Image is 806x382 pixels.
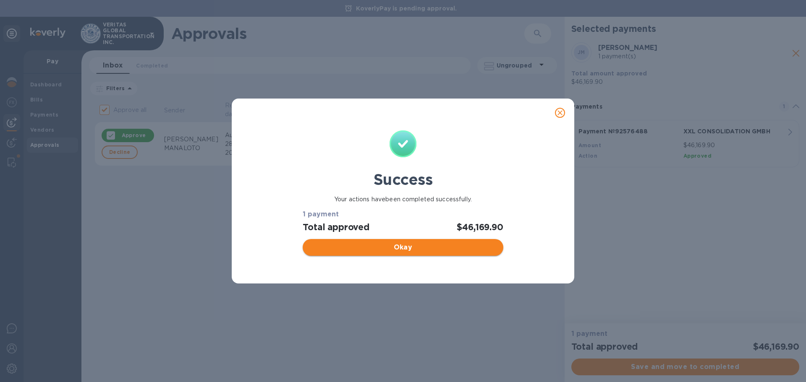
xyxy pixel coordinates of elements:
button: Okay [303,239,503,256]
button: close [550,103,570,123]
h1: Success [299,171,506,188]
h2: $46,169.90 [457,222,503,232]
span: Okay [309,242,496,252]
p: Your actions have been completed successfully. [299,195,506,204]
h2: Total approved [303,222,369,232]
h3: 1 payment [303,210,503,218]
